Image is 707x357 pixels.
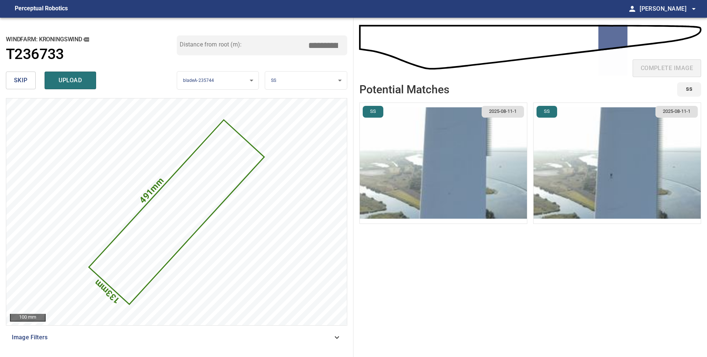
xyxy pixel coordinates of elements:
[183,78,214,83] span: bladeA-235744
[14,75,28,86] span: skip
[177,71,259,90] div: bladeA-235744
[45,72,96,89] button: upload
[6,329,347,346] div: Image Filters
[82,35,90,44] button: copy message details
[658,108,695,115] span: 2025-08-11-1
[180,42,242,48] label: Distance from root (m):
[363,106,383,118] button: SS
[637,1,698,16] button: [PERSON_NAME]
[534,103,701,223] img: Kroningswind/T236733/2025-08-11-1/2025-08-11-2/inspectionData/image126wp136.jpg
[640,4,698,14] span: [PERSON_NAME]
[359,83,449,96] h2: Potential Matches
[92,277,122,306] text: 133mm
[628,4,637,13] span: person
[12,333,333,342] span: Image Filters
[6,46,177,63] a: T236733
[537,106,557,118] button: SS
[686,85,692,94] span: SS
[360,103,527,223] img: Kroningswind/T236733/2025-08-11-1/2025-08-11-2/inspectionData/image127wp137.jpg
[539,108,554,115] span: SS
[6,46,64,63] h1: T236733
[271,78,276,83] span: SS
[485,108,521,115] span: 2025-08-11-1
[689,4,698,13] span: arrow_drop_down
[53,75,88,86] span: upload
[15,3,68,15] figcaption: Perceptual Robotics
[6,72,36,89] button: skip
[137,176,165,205] text: 491mm
[673,82,701,97] div: id
[677,82,701,97] button: SS
[265,71,347,90] div: SS
[6,35,177,44] h2: windfarm: Kroningswind
[366,108,380,115] span: SS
